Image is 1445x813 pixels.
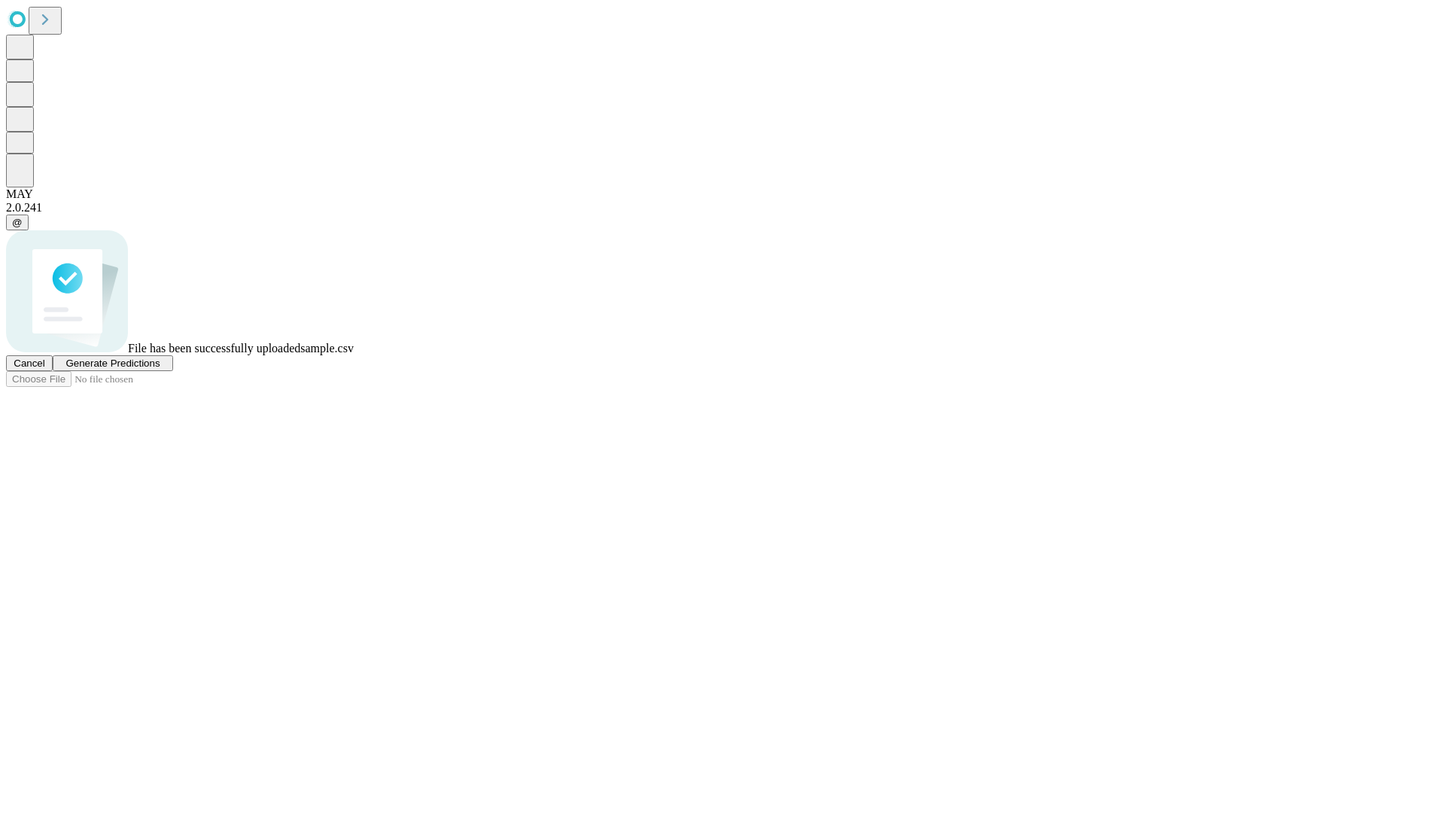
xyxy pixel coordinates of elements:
span: sample.csv [300,342,354,355]
div: MAY [6,187,1439,201]
div: 2.0.241 [6,201,1439,215]
span: Generate Predictions [65,358,160,369]
button: Generate Predictions [53,355,173,371]
button: Cancel [6,355,53,371]
span: Cancel [14,358,45,369]
button: @ [6,215,29,230]
span: File has been successfully uploaded [128,342,300,355]
span: @ [12,217,23,228]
